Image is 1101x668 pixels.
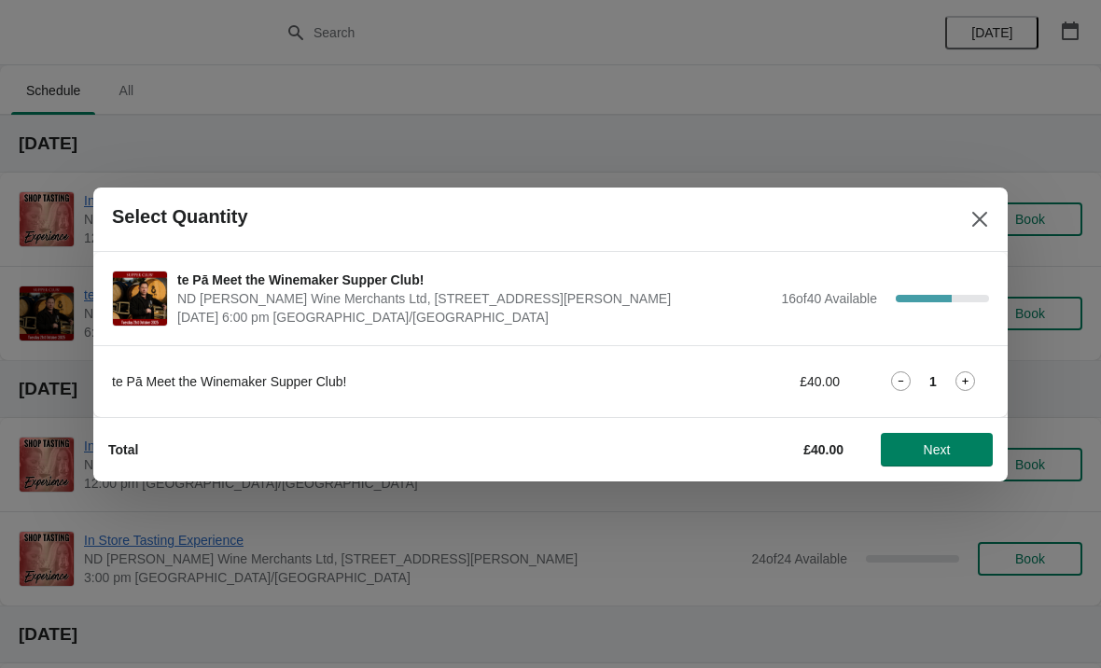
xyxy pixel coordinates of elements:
span: ND [PERSON_NAME] Wine Merchants Ltd, [STREET_ADDRESS][PERSON_NAME] [177,289,772,308]
span: [DATE] 6:00 pm [GEOGRAPHIC_DATA]/[GEOGRAPHIC_DATA] [177,308,772,327]
h2: Select Quantity [112,206,248,228]
strong: Total [108,442,138,457]
div: te Pā Meet the Winemaker Supper Club! [112,372,630,391]
strong: 1 [929,372,937,391]
img: te Pā Meet the Winemaker Supper Club! | ND John Wine Merchants Ltd, 90 Walter Road, Swansea SA1 4... [113,271,167,326]
span: 16 of 40 Available [781,291,877,306]
span: Next [924,442,951,457]
button: Close [963,202,996,236]
button: Next [881,433,993,466]
div: £40.00 [667,372,840,391]
span: te Pā Meet the Winemaker Supper Club! [177,271,772,289]
strong: £40.00 [803,442,843,457]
